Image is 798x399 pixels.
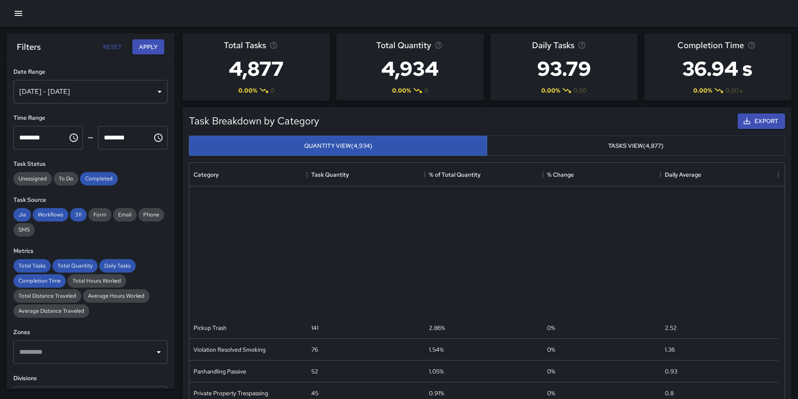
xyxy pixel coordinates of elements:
div: Total Tasks [13,259,51,273]
div: 45 [311,389,318,397]
div: Task Quantity [307,163,425,186]
div: % Change [547,163,574,186]
h6: Time Range [13,113,168,123]
span: 0 [424,86,428,95]
div: Daily Average [661,163,778,186]
div: To Do [54,172,78,185]
h6: Filters [17,40,41,54]
svg: Average time taken to complete tasks in the selected period, compared to the previous period. [747,41,756,49]
div: % Change [543,163,661,186]
div: Total Quantity [52,259,98,273]
div: 0.8 [665,389,674,397]
span: Phone [138,211,164,218]
span: Average Hours Worked [83,292,150,299]
span: Completion Time [13,277,66,284]
span: Total Distance Traveled [13,292,81,299]
span: Workflows [33,211,68,218]
div: 76 [311,345,318,354]
svg: Average number of tasks per day in the selected period, compared to the previous period. [578,41,586,49]
button: Reset [99,39,126,55]
span: 0.00 s [726,86,742,95]
span: 0.00 % [541,86,560,95]
button: Choose time, selected time is 12:00 AM [65,129,82,146]
div: 1.54% [429,345,444,354]
div: Unassigned [13,172,52,185]
div: 0.91% [429,389,444,397]
h3: 4,934 [376,52,444,85]
div: 1.36 [665,345,675,354]
span: Total Tasks [224,39,266,52]
div: [DATE] - [DATE] [13,80,168,103]
h6: Divisions [13,374,168,383]
div: Violation Resolved Smoking [194,345,266,354]
span: Form [88,211,111,218]
div: Category [189,163,307,186]
span: 0 % [547,389,555,397]
h6: Task Source [13,196,168,205]
div: Average Hours Worked [83,289,150,303]
button: Apply [132,39,164,55]
div: % of Total Quantity [425,163,542,186]
span: Email [113,211,137,218]
div: Total Distance Traveled [13,289,81,303]
span: Completed [80,175,118,182]
div: Completion Time [13,274,66,288]
svg: Total number of tasks in the selected period, compared to the previous period. [269,41,278,49]
h6: Date Range [13,67,168,77]
div: 2.86% [429,324,445,332]
div: Private Property Trespassing [194,389,268,397]
div: 52 [311,367,318,376]
span: 0 [271,86,274,95]
button: Tasks View(4,877) [487,136,785,156]
div: 141 [311,324,318,332]
div: Email [113,208,137,221]
div: % of Total Quantity [429,163,480,186]
button: Choose time, selected time is 11:59 PM [150,129,167,146]
span: Daily Tasks [99,262,136,269]
span: To Do [54,175,78,182]
span: 0.00 [573,86,586,95]
span: 0.00 % [392,86,411,95]
span: Jia [13,211,31,218]
button: Quantity View(4,934) [189,136,487,156]
span: 0.00 % [238,86,257,95]
span: Total Quantity [52,262,98,269]
div: Jia [13,208,31,221]
span: 0 % [547,367,555,376]
div: Category [194,163,219,186]
span: Total Hours Worked [67,277,126,284]
h6: Zones [13,328,168,337]
span: Unassigned [13,175,52,182]
div: Panhandling Passive [194,367,246,376]
h3: 4,877 [224,52,289,85]
div: Task Quantity [311,163,349,186]
h6: Task Status [13,160,168,169]
h3: 36.94 s [677,52,758,85]
div: Daily Average [665,163,701,186]
span: 0.00 % [693,86,712,95]
div: SMS [13,223,35,237]
h3: 93.79 [532,52,596,85]
div: Pickup Trash [194,324,227,332]
span: 0 % [547,345,555,354]
div: Daily Tasks [99,259,136,273]
div: Average Distance Traveled [13,304,89,318]
span: SMS [13,226,35,233]
span: 0 % [547,324,555,332]
div: 0.93 [665,367,677,376]
h6: Metrics [13,247,168,256]
span: Average Distance Traveled [13,307,89,314]
svg: Total task quantity in the selected period, compared to the previous period. [434,41,443,49]
div: Completed [80,172,118,185]
span: Total Tasks [13,262,51,269]
div: 1.05% [429,367,444,376]
span: Completion Time [677,39,744,52]
div: 2.52 [665,324,677,332]
span: Total Quantity [376,39,431,52]
div: Phone [138,208,164,221]
span: 311 [70,211,87,218]
div: Form [88,208,111,221]
span: Daily Tasks [532,39,574,52]
div: Total Hours Worked [67,274,126,288]
h5: Task Breakdown by Category [189,114,734,128]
